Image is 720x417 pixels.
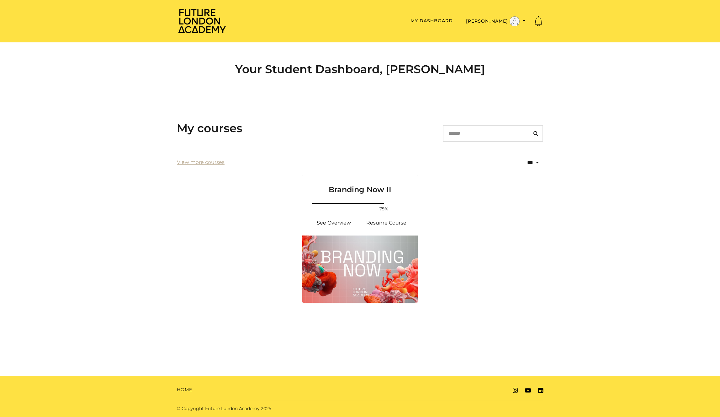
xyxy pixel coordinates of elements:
a: My Dashboard [410,18,453,24]
h3: My courses [177,122,242,135]
a: View more courses [177,159,225,166]
a: Home [177,387,192,393]
h3: Branding Now II [310,175,410,194]
a: Branding Now II: See Overview [307,215,360,230]
div: © Copyright Future London Academy 2025 [172,405,360,412]
select: status [507,155,543,170]
a: Branding Now II [302,175,418,202]
img: Home Page [177,8,227,34]
a: Branding Now II: Resume Course [360,215,413,230]
span: 75% [376,206,391,212]
button: Toggle menu [464,16,527,27]
h2: Your Student Dashboard, [PERSON_NAME] [177,62,543,76]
